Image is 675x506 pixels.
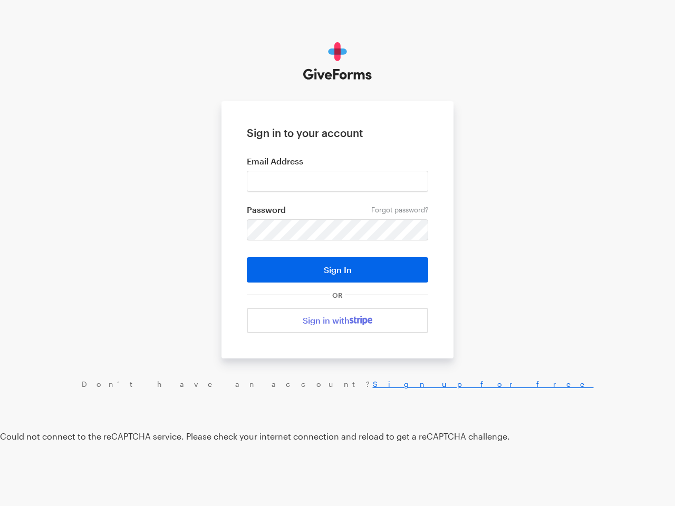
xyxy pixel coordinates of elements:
[11,379,664,389] div: Don’t have an account?
[247,205,428,215] label: Password
[350,316,372,325] img: stripe-07469f1003232ad58a8838275b02f7af1ac9ba95304e10fa954b414cd571f63b.svg
[247,308,428,333] a: Sign in with
[373,379,594,388] a: Sign up for free
[371,206,428,214] a: Forgot password?
[247,257,428,283] button: Sign In
[303,42,372,80] img: GiveForms
[330,291,345,299] span: OR
[247,156,428,167] label: Email Address
[247,126,428,139] h1: Sign in to your account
